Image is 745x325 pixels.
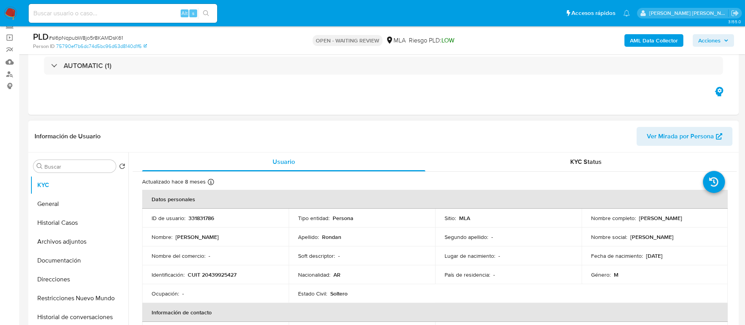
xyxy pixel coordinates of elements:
[445,252,495,259] p: Lugar de nacimiento :
[649,9,729,17] p: maria.acosta@mercadolibre.com
[49,34,123,42] span: # sI6pNqpubW8jo5r8KAMDsK61
[30,289,128,308] button: Restricciones Nuevo Mundo
[637,127,732,146] button: Ver Mirada por Persona
[441,36,454,45] span: LOW
[192,9,194,17] span: s
[614,271,619,278] p: M
[491,233,493,241] p: -
[64,61,112,70] h3: AUTOMATIC (1)
[181,9,188,17] span: Alt
[591,271,611,278] p: Género :
[142,303,728,322] th: Información de contacto
[647,127,714,146] span: Ver Mirada por Persona
[591,233,627,241] p: Nombre social :
[445,215,456,222] p: Sitio :
[273,157,295,166] span: Usuario
[298,252,335,259] p: Soft descriptor :
[646,252,663,259] p: [DATE]
[333,271,340,278] p: AR
[571,9,615,17] span: Accesos rápidos
[56,43,147,50] a: 75790ef7b6dc74d5bc96d63d8140d1f6
[298,215,329,222] p: Tipo entidad :
[35,132,101,140] h1: Información de Usuario
[142,178,206,185] p: Actualizado hace 8 meses
[639,215,682,222] p: [PERSON_NAME]
[30,213,128,232] button: Historial Casos
[630,34,678,47] b: AML Data Collector
[44,57,723,75] div: AUTOMATIC (1)
[313,35,383,46] p: OPEN - WAITING REVIEW
[333,215,353,222] p: Persona
[409,36,454,45] span: Riesgo PLD:
[445,233,488,241] p: Segundo apellido :
[591,215,636,222] p: Nombre completo :
[731,9,739,17] a: Salir
[386,36,406,45] div: MLA
[30,251,128,270] button: Documentación
[152,233,172,241] p: Nombre :
[298,271,330,278] p: Nacionalidad :
[152,215,185,222] p: ID de usuario :
[693,34,734,47] button: Acciones
[189,215,214,222] p: 331831786
[119,163,125,172] button: Volver al orden por defecto
[152,252,205,259] p: Nombre del comercio :
[498,252,500,259] p: -
[624,34,683,47] button: AML Data Collector
[30,270,128,289] button: Direcciones
[188,271,236,278] p: CUIT 20439925427
[459,215,470,222] p: MLA
[623,10,630,17] a: Notificaciones
[37,163,43,169] button: Buscar
[30,176,128,195] button: KYC
[591,252,643,259] p: Fecha de nacimiento :
[493,271,495,278] p: -
[30,195,128,213] button: General
[209,252,210,259] p: -
[330,290,348,297] p: Soltero
[570,157,602,166] span: KYC Status
[152,290,179,297] p: Ocupación :
[728,18,741,25] span: 3.155.0
[298,290,327,297] p: Estado Civil :
[698,34,721,47] span: Acciones
[298,233,319,241] p: Apellido :
[44,163,113,170] input: Buscar
[30,232,128,251] button: Archivos adjuntos
[182,290,184,297] p: -
[338,252,340,259] p: -
[445,271,490,278] p: País de residencia :
[29,8,217,18] input: Buscar usuario o caso...
[198,8,214,19] button: search-icon
[33,43,55,50] b: Person ID
[33,30,49,43] b: PLD
[176,233,219,241] p: [PERSON_NAME]
[142,190,728,209] th: Datos personales
[152,271,185,278] p: Identificación :
[322,233,341,241] p: Rondan
[630,233,674,241] p: [PERSON_NAME]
